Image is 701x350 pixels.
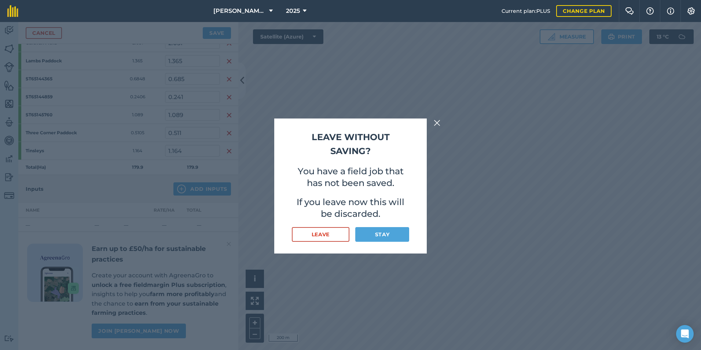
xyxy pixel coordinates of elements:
img: svg+xml;base64,PHN2ZyB4bWxucz0iaHR0cDovL3d3dy53My5vcmcvMjAwMC9zdmciIHdpZHRoPSIyMiIgaGVpZ2h0PSIzMC... [434,119,440,127]
div: Open Intercom Messenger [676,325,694,343]
h2: Leave without saving? [292,130,409,158]
img: A cog icon [687,7,696,15]
button: Leave [292,227,349,242]
a: Change plan [556,5,612,17]
img: fieldmargin Logo [7,5,18,17]
img: svg+xml;base64,PHN2ZyB4bWxucz0iaHR0cDovL3d3dy53My5vcmcvMjAwMC9zdmciIHdpZHRoPSIxNyIgaGVpZ2h0PSIxNy... [667,7,674,15]
img: A question mark icon [646,7,654,15]
img: Two speech bubbles overlapping with the left bubble in the forefront [625,7,634,15]
p: If you leave now this will be discarded. [292,196,409,220]
p: You have a field job that has not been saved. [292,165,409,189]
span: 2025 [286,7,300,15]
span: [PERSON_NAME] LTD [213,7,266,15]
span: Current plan : PLUS [502,7,550,15]
button: Stay [355,227,409,242]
